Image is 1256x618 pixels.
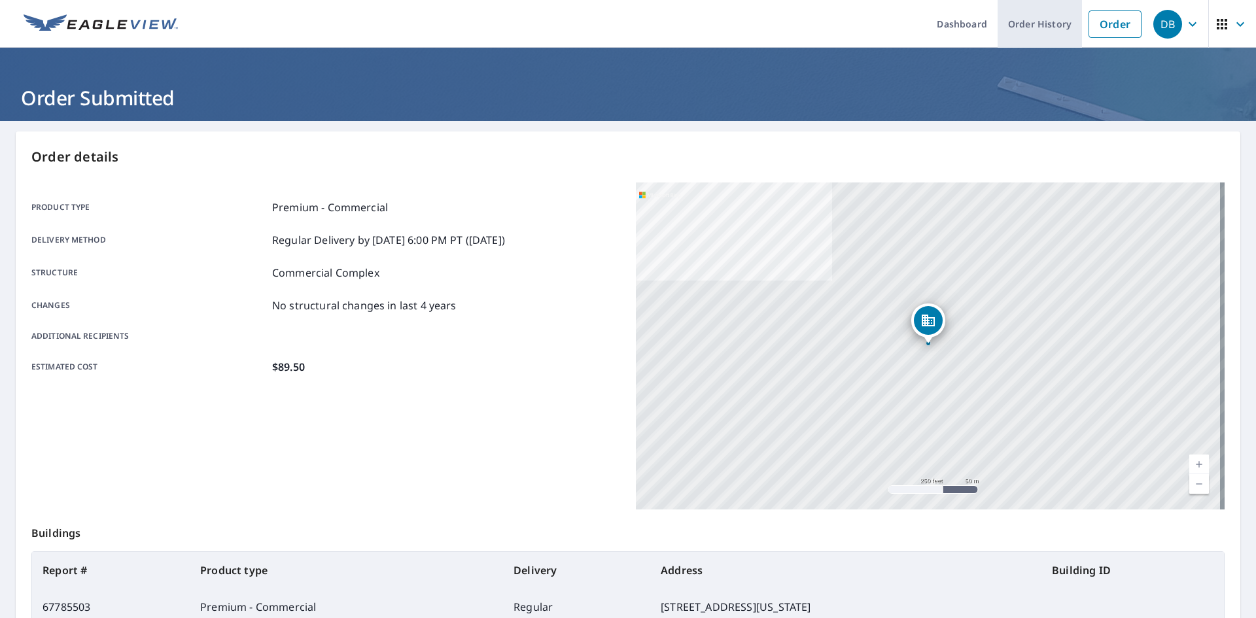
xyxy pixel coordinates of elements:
p: Product type [31,199,267,215]
p: $89.50 [272,359,305,375]
th: Product type [190,552,503,589]
th: Building ID [1041,552,1224,589]
p: Buildings [31,509,1225,551]
img: EV Logo [24,14,178,34]
p: Commercial Complex [272,265,379,281]
p: Estimated cost [31,359,267,375]
p: Regular Delivery by [DATE] 6:00 PM PT ([DATE]) [272,232,505,248]
div: DB [1153,10,1182,39]
th: Address [650,552,1041,589]
h1: Order Submitted [16,84,1240,111]
div: Dropped pin, building 1, Commercial property, 835 Texas Ct O Fallon, MO 63366 [911,303,945,344]
a: Current Level 17, Zoom Out [1189,474,1209,494]
a: Order [1089,10,1142,38]
a: Current Level 17, Zoom In [1189,455,1209,474]
p: No structural changes in last 4 years [272,298,457,313]
p: Additional recipients [31,330,267,342]
p: Premium - Commercial [272,199,388,215]
p: Order details [31,147,1225,167]
p: Changes [31,298,267,313]
p: Delivery method [31,232,267,248]
th: Delivery [503,552,650,589]
p: Structure [31,265,267,281]
th: Report # [32,552,190,589]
